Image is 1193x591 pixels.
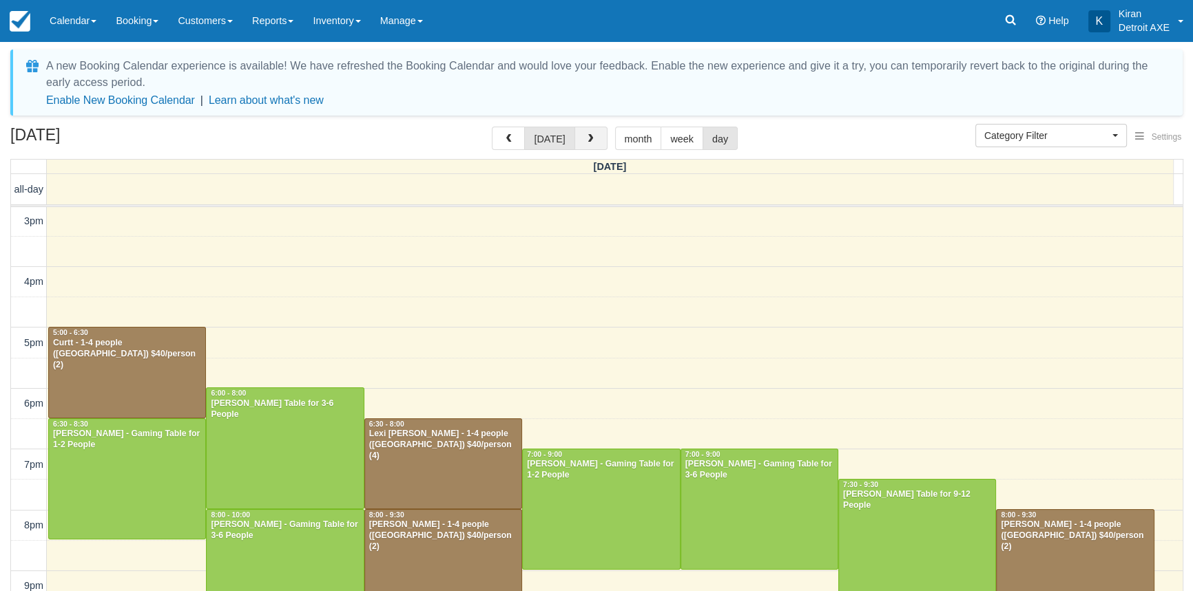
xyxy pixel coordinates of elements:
[526,459,676,481] div: [PERSON_NAME] - Gaming Table for 1-2 People
[206,387,364,508] a: 6:00 - 8:00[PERSON_NAME] Table for 3-6 People
[1088,10,1110,32] div: K
[364,418,522,509] a: 6:30 - 8:00Lexi [PERSON_NAME] - 1-4 people ([GEOGRAPHIC_DATA]) $40/person (4)
[1152,132,1181,142] span: Settings
[369,429,518,462] div: Lexi [PERSON_NAME] - 1-4 people ([GEOGRAPHIC_DATA]) $40/person (4)
[522,449,680,570] a: 7:00 - 9:00[PERSON_NAME] - Gaming Table for 1-2 People
[24,459,43,470] span: 7pm
[685,459,834,481] div: [PERSON_NAME] - Gaming Table for 3-6 People
[843,481,878,488] span: 7:30 - 9:30
[524,127,574,150] button: [DATE]
[1001,511,1036,519] span: 8:00 - 9:30
[24,276,43,287] span: 4pm
[14,184,43,195] span: all-day
[615,127,662,150] button: month
[52,429,202,451] div: [PERSON_NAME] - Gaming Table for 1-2 People
[1036,16,1046,25] i: Help
[200,94,203,106] span: |
[10,127,185,152] h2: [DATE]
[52,338,202,371] div: Curtt - 1-4 people ([GEOGRAPHIC_DATA]) $40/person (2)
[685,451,720,458] span: 7:00 - 9:00
[594,161,627,172] span: [DATE]
[48,327,206,418] a: 5:00 - 6:30Curtt - 1-4 people ([GEOGRAPHIC_DATA]) $40/person (2)
[1048,15,1069,26] span: Help
[1119,7,1170,21] p: Kiran
[369,420,404,428] span: 6:30 - 8:00
[48,418,206,539] a: 6:30 - 8:30[PERSON_NAME] - Gaming Table for 1-2 People
[211,511,250,519] span: 8:00 - 10:00
[46,94,195,107] button: Enable New Booking Calendar
[1127,127,1190,147] button: Settings
[209,94,324,106] a: Learn about what's new
[1119,21,1170,34] p: Detroit AXE
[53,420,88,428] span: 6:30 - 8:30
[53,329,88,336] span: 5:00 - 6:30
[24,580,43,591] span: 9pm
[975,124,1127,147] button: Category Filter
[10,11,30,32] img: checkfront-main-nav-mini-logo.png
[842,489,992,511] div: [PERSON_NAME] Table for 9-12 People
[1000,519,1150,552] div: [PERSON_NAME] - 1-4 people ([GEOGRAPHIC_DATA]) $40/person (2)
[984,129,1109,142] span: Category Filter
[369,511,404,519] span: 8:00 - 9:30
[661,127,703,150] button: week
[24,337,43,348] span: 5pm
[210,398,360,420] div: [PERSON_NAME] Table for 3-6 People
[24,519,43,530] span: 8pm
[527,451,562,458] span: 7:00 - 9:00
[369,519,518,552] div: [PERSON_NAME] - 1-4 people ([GEOGRAPHIC_DATA]) $40/person (2)
[24,215,43,226] span: 3pm
[211,389,246,397] span: 6:00 - 8:00
[210,519,360,541] div: [PERSON_NAME] - Gaming Table for 3-6 People
[703,127,738,150] button: day
[24,398,43,409] span: 6pm
[681,449,838,570] a: 7:00 - 9:00[PERSON_NAME] - Gaming Table for 3-6 People
[46,58,1166,91] div: A new Booking Calendar experience is available! We have refreshed the Booking Calendar and would ...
